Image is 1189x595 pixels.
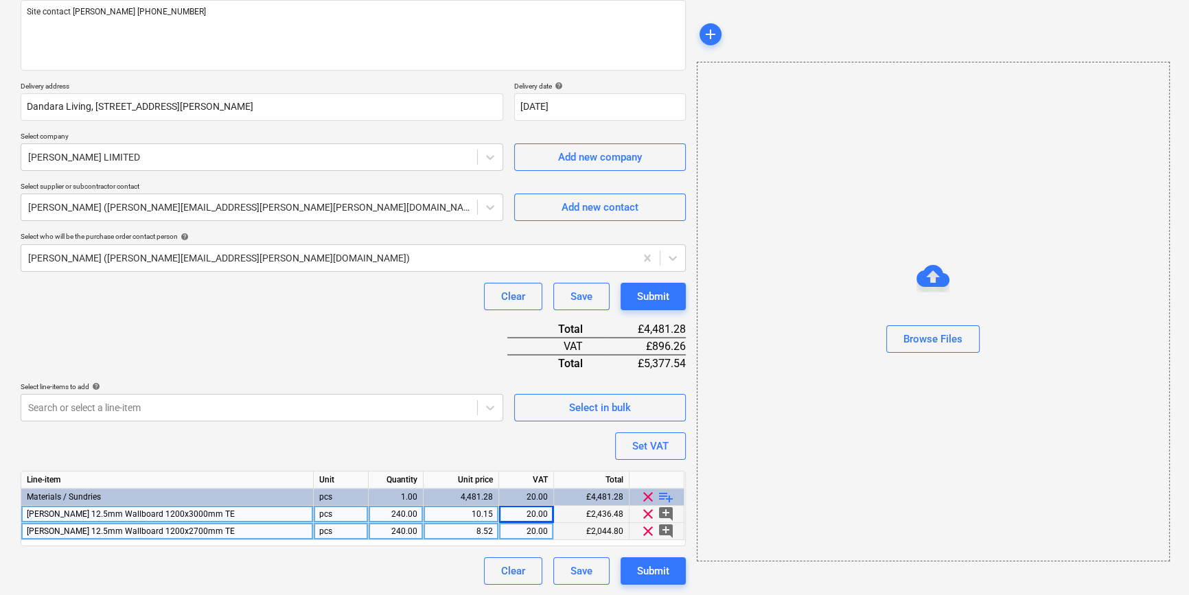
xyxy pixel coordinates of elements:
[505,489,548,506] div: 20.00
[697,62,1170,561] div: Browse Files
[429,523,493,540] div: 8.52
[1120,529,1189,595] iframe: Chat Widget
[604,321,685,338] div: £4,481.28
[658,489,674,505] span: playlist_add
[562,198,638,216] div: Add new contact
[554,523,630,540] div: £2,044.80
[314,471,369,489] div: Unit
[640,489,656,505] span: clear
[21,232,686,241] div: Select who will be the purchase order contact person
[702,26,719,43] span: add
[637,562,669,580] div: Submit
[484,283,542,310] button: Clear
[604,355,685,371] div: £5,377.54
[615,432,686,460] button: Set VAT
[89,382,100,390] span: help
[21,82,503,93] p: Delivery address
[21,382,503,391] div: Select line-items to add
[501,288,525,305] div: Clear
[484,557,542,585] button: Clear
[637,288,669,305] div: Submit
[21,182,503,194] p: Select supplier or subcontractor contact
[499,471,554,489] div: VAT
[514,194,686,221] button: Add new contact
[374,489,417,506] div: 1.00
[658,506,674,522] span: add_comment
[314,506,369,523] div: pcs
[514,93,686,121] input: Delivery date not specified
[21,93,503,121] input: Delivery address
[554,506,630,523] div: £2,436.48
[374,523,417,540] div: 240.00
[553,283,610,310] button: Save
[554,489,630,506] div: £4,481.28
[621,557,686,585] button: Submit
[314,489,369,506] div: pcs
[507,355,605,371] div: Total
[507,321,605,338] div: Total
[314,523,369,540] div: pcs
[604,338,685,355] div: £896.26
[570,288,592,305] div: Save
[514,82,686,91] div: Delivery date
[429,489,493,506] div: 4,481.28
[552,82,563,90] span: help
[424,471,499,489] div: Unit price
[178,233,189,241] span: help
[501,562,525,580] div: Clear
[621,283,686,310] button: Submit
[903,330,962,348] div: Browse Files
[27,509,235,519] span: Knauf 12.5mm Wallboard 1200x3000mm TE
[553,557,610,585] button: Save
[21,471,314,489] div: Line-item
[658,523,674,539] span: add_comment
[429,506,493,523] div: 10.15
[640,523,656,539] span: clear
[514,394,686,421] button: Select in bulk
[21,132,503,143] p: Select company
[886,325,980,353] button: Browse Files
[554,471,630,489] div: Total
[558,148,642,166] div: Add new company
[632,437,669,455] div: Set VAT
[374,506,417,523] div: 240.00
[369,471,424,489] div: Quantity
[505,523,548,540] div: 20.00
[27,526,235,536] span: Knauf 12.5mm Wallboard 1200x2700mm TE
[514,143,686,171] button: Add new company
[505,506,548,523] div: 20.00
[570,562,592,580] div: Save
[507,338,605,355] div: VAT
[569,399,631,417] div: Select in bulk
[27,492,101,502] span: Materials / Sundries
[640,506,656,522] span: clear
